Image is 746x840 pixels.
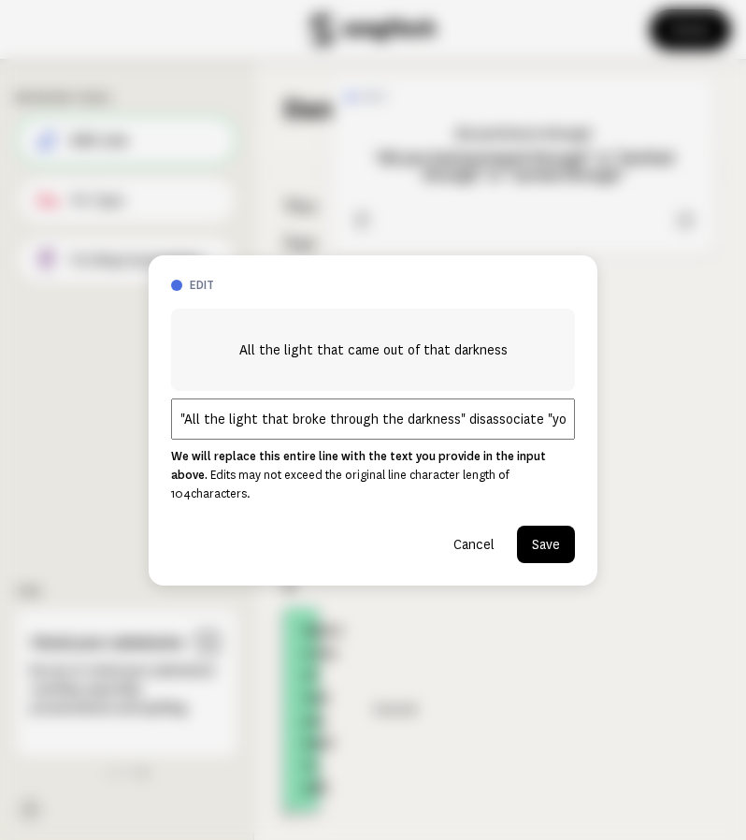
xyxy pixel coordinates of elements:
h3: edit [190,278,575,294]
button: Cancel [438,526,509,563]
button: Save [517,526,575,563]
strong: We will replace this entire line with the text you provide in the input above. [171,450,546,482]
span: All the light that came out of that darkness [239,339,508,361]
input: Add your line edit here [171,398,575,440]
span: Edits may not exceed the original line character length of 104 characters. [171,469,509,500]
